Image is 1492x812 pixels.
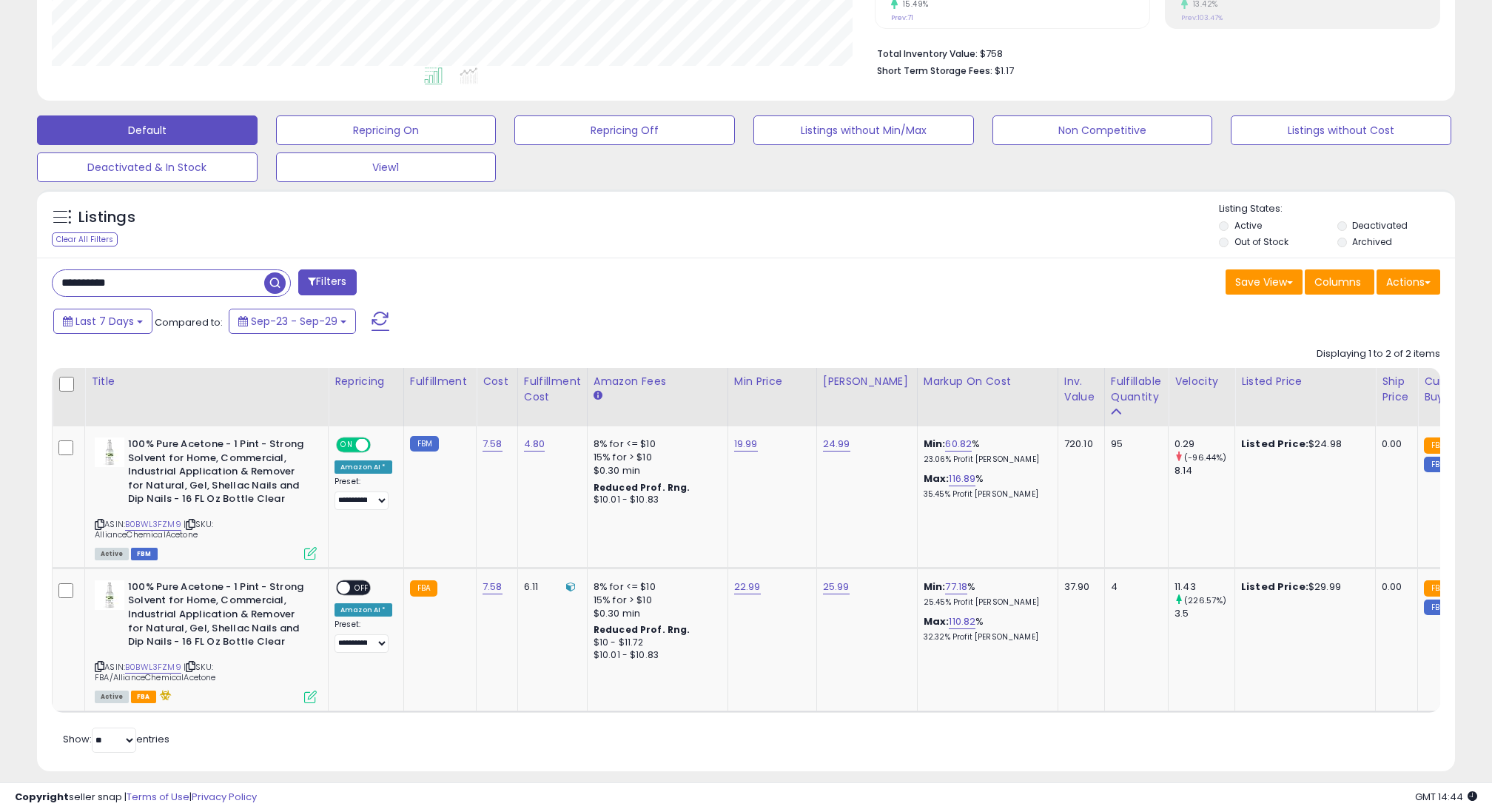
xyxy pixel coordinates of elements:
[337,439,356,452] span: ON
[734,580,761,594] a: 22.99
[1064,374,1098,405] div: Inv. value
[1314,275,1361,289] span: Columns
[924,489,1046,500] p: 35.45% Profit [PERSON_NAME]
[37,152,258,182] button: Deactivated & In Stock
[1231,115,1451,145] button: Listings without Cost
[924,437,1046,465] div: %
[949,614,975,629] a: 110.82
[1424,457,1453,472] small: FBM
[924,614,950,628] b: Max:
[335,374,397,389] div: Repricing
[1181,13,1223,22] small: Prev: 103.47%
[1175,437,1234,451] div: 0.29
[924,472,1046,500] div: %
[78,207,135,228] h5: Listings
[335,460,392,474] div: Amazon AI *
[95,518,213,540] span: | SKU: AllianceChemicalAcetone
[594,607,716,620] div: $0.30 min
[524,374,581,405] div: Fulfillment Cost
[823,437,850,452] a: 24.99
[15,790,69,804] strong: Copyright
[410,580,437,597] small: FBA
[410,436,439,452] small: FBM
[1424,580,1451,597] small: FBA
[823,374,911,389] div: [PERSON_NAME]
[594,437,716,451] div: 8% for <= $10
[1241,580,1364,594] div: $29.99
[1352,219,1408,232] label: Deactivated
[335,603,392,617] div: Amazon AI *
[95,437,317,558] div: ASIN:
[1241,437,1308,451] b: Listed Price:
[1415,790,1477,804] span: 2025-10-7 14:44 GMT
[1184,594,1226,606] small: (226.57%)
[95,580,124,610] img: 31wPQ+M-gKL._SL40_.jpg
[945,437,972,452] a: 60.82
[594,494,716,506] div: $10.01 - $10.83
[995,64,1014,78] span: $1.17
[52,232,118,246] div: Clear All Filters
[924,615,1046,642] div: %
[1175,464,1234,477] div: 8.14
[524,580,576,594] div: 6.11
[924,437,946,451] b: Min:
[594,594,716,607] div: 15% for > $10
[1382,437,1406,451] div: 0.00
[192,790,257,804] a: Privacy Policy
[1382,374,1411,405] div: Ship Price
[1317,347,1440,361] div: Displaying 1 to 2 of 2 items
[594,451,716,464] div: 15% for > $10
[125,518,181,531] a: B0BWL3FZM9
[1234,235,1288,248] label: Out of Stock
[1064,437,1093,451] div: 720.10
[1241,580,1308,594] b: Listed Price:
[298,269,356,295] button: Filters
[276,115,497,145] button: Repricing On
[1219,202,1454,216] p: Listing States:
[63,732,169,746] span: Show: entries
[229,309,356,334] button: Sep-23 - Sep-29
[1175,374,1229,389] div: Velocity
[594,637,716,649] div: $10 - $11.72
[276,152,497,182] button: View1
[37,115,258,145] button: Default
[1175,607,1234,620] div: 3.5
[924,374,1052,389] div: Markup on Cost
[1064,580,1093,594] div: 37.90
[949,472,975,486] a: 116.89
[514,115,735,145] button: Repricing Off
[924,454,1046,465] p: 23.06% Profit [PERSON_NAME]
[594,374,722,389] div: Amazon Fees
[155,315,223,329] span: Compared to:
[1241,374,1369,389] div: Listed Price
[594,649,716,662] div: $10.01 - $10.83
[753,115,974,145] button: Listings without Min/Max
[945,580,967,594] a: 77.18
[156,690,172,700] i: hazardous material
[917,368,1058,426] th: The percentage added to the cost of goods (COGS) that forms the calculator for Min & Max prices.
[877,47,978,60] b: Total Inventory Value:
[95,580,317,702] div: ASIN:
[924,580,946,594] b: Min:
[95,691,129,703] span: All listings currently available for purchase on Amazon
[1111,580,1157,594] div: 4
[95,437,124,467] img: 31wPQ+M-gKL._SL40_.jpg
[128,437,308,510] b: 100% Pure Acetone - 1 Pint - Strong Solvent for Home, Commercial, Industrial Application & Remove...
[823,580,850,594] a: 25.99
[53,309,152,334] button: Last 7 Days
[131,548,158,560] span: FBM
[594,464,716,477] div: $0.30 min
[1234,219,1262,232] label: Active
[877,64,992,77] b: Short Term Storage Fees:
[734,374,810,389] div: Min Price
[1111,437,1157,451] div: 95
[369,439,392,452] span: OFF
[127,790,189,804] a: Terms of Use
[924,632,1046,642] p: 32.32% Profit [PERSON_NAME]
[483,580,503,594] a: 7.58
[483,374,511,389] div: Cost
[128,580,308,653] b: 100% Pure Acetone - 1 Pint - Strong Solvent for Home, Commercial, Industrial Application & Remove...
[15,791,257,805] div: seller snap | |
[1424,600,1453,615] small: FBM
[95,661,216,683] span: | SKU: FBA/AllianceChemicalAcetone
